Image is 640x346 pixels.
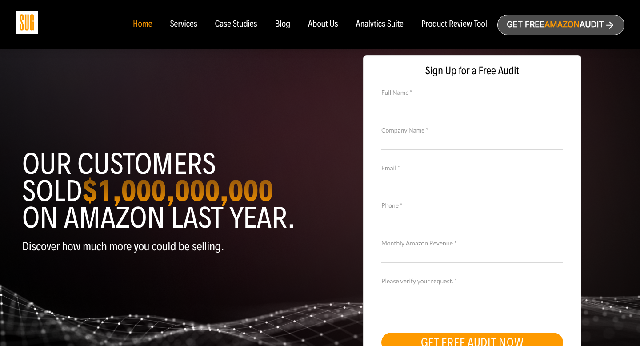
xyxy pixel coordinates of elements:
label: Monthly Amazon Revenue * [381,238,563,248]
label: Email * [381,163,563,173]
a: Blog [275,20,291,29]
h1: Our customers sold on Amazon last year. [22,151,313,231]
label: Company Name * [381,125,563,135]
a: Services [170,20,197,29]
input: Email * [381,172,563,187]
img: Sug [16,11,38,34]
p: Discover how much more you could be selling. [22,240,313,253]
input: Full Name * [381,96,563,112]
label: Full Name * [381,88,563,97]
a: Analytics Suite [356,20,404,29]
a: Case Studies [215,20,257,29]
label: Phone * [381,201,563,210]
a: Get freeAmazonAudit [497,15,624,35]
input: Monthly Amazon Revenue * [381,247,563,263]
input: Company Name * [381,134,563,149]
input: Contact Number * [381,209,563,225]
label: Please verify your request. * [381,276,563,286]
a: About Us [308,20,338,29]
a: Home [133,20,152,29]
span: Sign Up for a Free Audit [372,64,572,77]
span: Amazon [544,20,580,29]
a: Product Review Tool [421,20,487,29]
iframe: reCAPTCHA [381,285,516,319]
strong: $1,000,000,000 [82,173,273,209]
